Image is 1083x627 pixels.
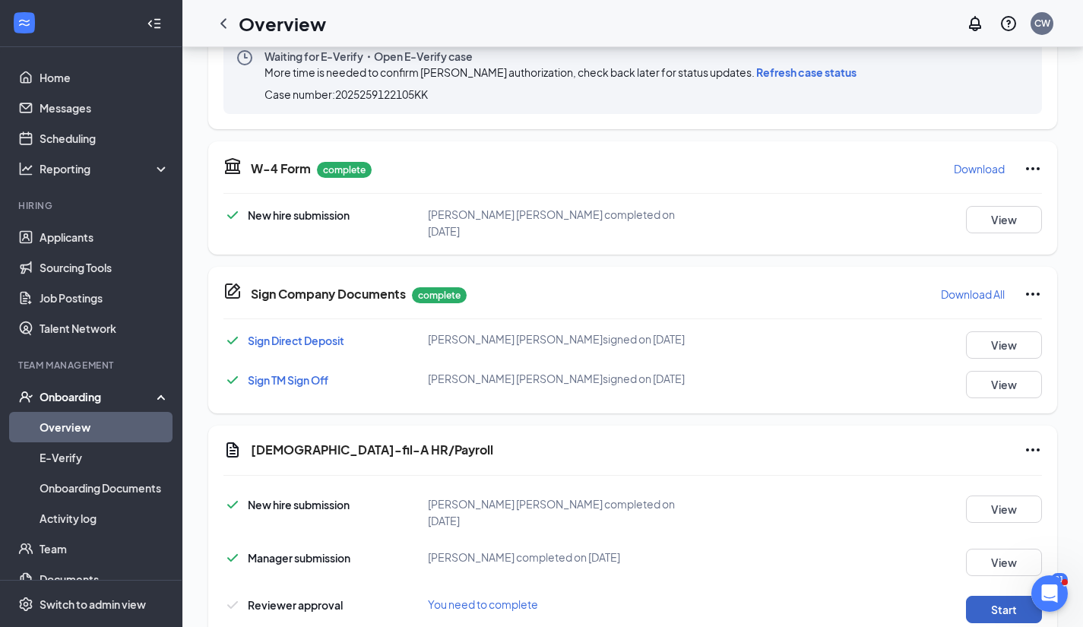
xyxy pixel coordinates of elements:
[18,161,33,176] svg: Analysis
[40,389,157,404] div: Onboarding
[966,206,1042,233] button: View
[966,14,984,33] svg: Notifications
[40,93,169,123] a: Messages
[1024,160,1042,178] svg: Ellipses
[1024,285,1042,303] svg: Ellipses
[248,373,328,387] a: Sign TM Sign Off
[214,14,233,33] svg: ChevronLeft
[248,498,350,511] span: New hire submission
[18,359,166,372] div: Team Management
[317,162,372,178] p: complete
[966,371,1042,398] button: View
[1051,573,1068,586] div: 81
[40,222,169,252] a: Applicants
[1024,441,1042,459] svg: Ellipses
[251,160,311,177] h5: W-4 Form
[223,496,242,514] svg: Checkmark
[251,286,406,302] h5: Sign Company Documents
[40,564,169,594] a: Documents
[223,331,242,350] svg: Checkmark
[966,596,1042,623] button: Start
[236,49,254,67] svg: Clock
[239,11,326,36] h1: Overview
[40,313,169,344] a: Talent Network
[223,371,242,389] svg: Checkmark
[251,442,493,458] h5: [DEMOGRAPHIC_DATA]-fil-A HR/Payroll
[40,62,169,93] a: Home
[264,87,428,102] span: Case number: 2025259122105KK
[940,282,1005,306] button: Download All
[40,412,169,442] a: Overview
[223,549,242,567] svg: Checkmark
[954,161,1005,176] p: Download
[223,206,242,224] svg: Checkmark
[756,65,857,79] span: Refresh case status
[953,157,1005,181] button: Download
[40,123,169,154] a: Scheduling
[412,287,467,303] p: complete
[264,49,863,64] span: Waiting for E-Verify・Open E-Verify case
[223,596,242,614] svg: Checkmark
[18,597,33,612] svg: Settings
[248,551,350,565] span: Manager submission
[40,252,169,283] a: Sourcing Tools
[248,334,344,347] a: Sign Direct Deposit
[428,207,675,238] span: [PERSON_NAME] [PERSON_NAME] completed on [DATE]
[428,497,675,527] span: [PERSON_NAME] [PERSON_NAME] completed on [DATE]
[941,287,1005,302] p: Download All
[999,14,1018,33] svg: QuestionInfo
[18,389,33,404] svg: UserCheck
[1034,17,1050,30] div: CW
[966,549,1042,576] button: View
[40,473,169,503] a: Onboarding Documents
[428,331,701,347] div: [PERSON_NAME] [PERSON_NAME] signed on [DATE]
[966,496,1042,523] button: View
[40,442,169,473] a: E-Verify
[40,534,169,564] a: Team
[1031,575,1068,612] iframe: Intercom live chat
[264,65,857,79] span: More time is needed to confirm [PERSON_NAME] authorization, check back later for status updates.
[18,199,166,212] div: Hiring
[248,208,350,222] span: New hire submission
[428,597,538,611] span: You need to complete
[428,550,620,564] span: [PERSON_NAME] completed on [DATE]
[40,161,170,176] div: Reporting
[147,16,162,31] svg: Collapse
[966,331,1042,359] button: View
[223,157,242,175] svg: TaxGovernmentIcon
[40,503,169,534] a: Activity log
[223,441,242,459] svg: Document
[428,371,701,386] div: [PERSON_NAME] [PERSON_NAME] signed on [DATE]
[248,598,343,612] span: Reviewer approval
[223,282,242,300] svg: CompanyDocumentIcon
[40,597,146,612] div: Switch to admin view
[40,283,169,313] a: Job Postings
[17,15,32,30] svg: WorkstreamLogo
